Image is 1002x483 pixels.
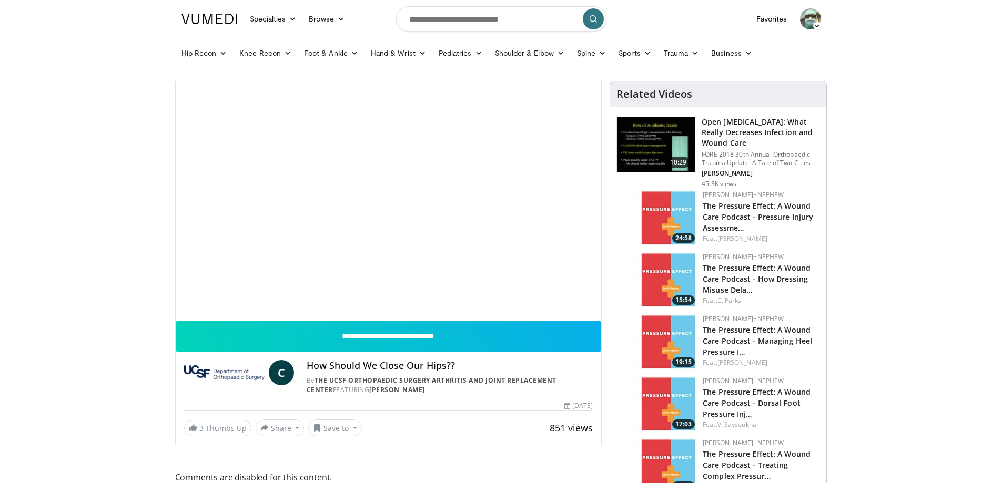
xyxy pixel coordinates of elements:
[717,234,767,243] a: [PERSON_NAME]
[302,8,351,29] a: Browse
[550,422,593,434] span: 851 views
[703,234,818,243] div: Feat.
[672,419,695,429] span: 17:03
[672,295,695,305] span: 15:54
[703,263,811,295] a: The Pressure Effect: A Wound Care Podcast - How Dressing Misuse Dela…
[666,157,691,168] span: 10:29
[244,8,303,29] a: Specialties
[199,423,204,433] span: 3
[619,252,697,307] a: 15:54
[619,314,697,369] a: 19:15
[717,296,742,305] a: C. Parks
[307,360,593,372] h4: How Should We Close Our Hips??
[619,190,697,245] a: 24:58
[702,180,736,188] p: 45.3K views
[703,358,818,367] div: Feat.
[489,43,571,64] a: Shoulder & Elbow
[750,8,794,29] a: Favorites
[672,233,695,243] span: 24:58
[702,150,820,167] p: FORE 2018 30th Annual Orthopaedic Trauma Update: A Tale of Two Cities
[703,296,818,305] div: Feat.
[571,43,612,64] a: Spine
[181,14,237,24] img: VuMedi Logo
[800,8,821,29] img: Avatar
[703,387,811,419] a: The Pressure Effect: A Wound Care Podcast - Dorsal Foot Pressure Inj…
[703,420,818,429] div: Feat.
[619,190,697,245] img: 2a658e12-bd38-46e9-9f21-8239cc81ed40.150x105_q85_crop-smart_upscale.jpg
[717,358,767,367] a: [PERSON_NAME]
[619,376,697,431] a: 17:03
[617,117,695,172] img: ded7be61-cdd8-40fc-98a3-de551fea390e.150x105_q85_crop-smart_upscale.jpg
[233,43,298,64] a: Knee Recon
[703,252,784,261] a: [PERSON_NAME]+Nephew
[432,43,489,64] a: Pediatrics
[672,357,695,367] span: 19:15
[298,43,365,64] a: Foot & Ankle
[703,325,812,357] a: The Pressure Effect: A Wound Care Podcast - Managing Heel Pressure I…
[184,360,265,385] img: The UCSF Orthopaedic Surgery Arthritis and Joint Replacement Center
[703,190,784,199] a: [PERSON_NAME]+Nephew
[717,420,756,429] a: V. Saysoukha
[703,314,784,323] a: [PERSON_NAME]+Nephew
[396,6,606,32] input: Search topics, interventions
[703,201,813,233] a: The Pressure Effect: A Wound Care Podcast - Pressure Injury Assessme…
[702,169,820,178] p: [PERSON_NAME]
[308,419,362,436] button: Save to
[702,117,820,148] h3: Open [MEDICAL_DATA]: What Really Decreases Infection and Wound Care
[175,43,234,64] a: Hip Recon
[657,43,705,64] a: Trauma
[619,376,697,431] img: d68379d8-97de-484f-9076-f39c80eee8eb.150x105_q85_crop-smart_upscale.jpg
[564,401,593,410] div: [DATE]
[703,449,811,481] a: The Pressure Effect: A Wound Care Podcast - Treating Complex Pressur…
[269,360,294,385] a: C
[307,376,593,395] div: By FEATURING
[616,117,820,188] a: 10:29 Open [MEDICAL_DATA]: What Really Decreases Infection and Wound Care FORE 2018 30th Annual O...
[307,376,556,394] a: The UCSF Orthopaedic Surgery Arthritis and Joint Replacement Center
[612,43,657,64] a: Sports
[369,385,425,394] a: [PERSON_NAME]
[256,419,305,436] button: Share
[705,43,758,64] a: Business
[616,88,692,100] h4: Related Videos
[365,43,432,64] a: Hand & Wrist
[619,314,697,369] img: 60a7b2e5-50df-40c4-868a-521487974819.150x105_q85_crop-smart_upscale.jpg
[619,252,697,307] img: 61e02083-5525-4adc-9284-c4ef5d0bd3c4.150x105_q85_crop-smart_upscale.jpg
[176,81,602,321] video-js: Video Player
[184,420,251,436] a: 3 Thumbs Up
[703,376,784,385] a: [PERSON_NAME]+Nephew
[703,438,784,447] a: [PERSON_NAME]+Nephew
